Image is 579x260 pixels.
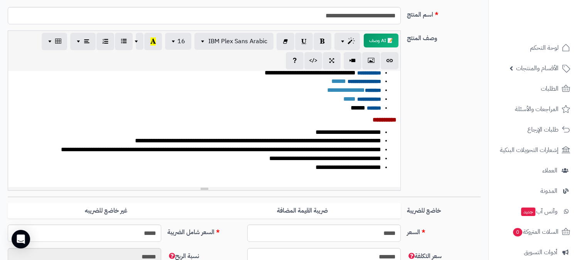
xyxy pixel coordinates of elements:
label: غير خاضع للضريبه [8,203,204,219]
img: logo-2.png [527,7,572,23]
a: لوحة التحكم [493,39,574,57]
span: المراجعات والأسئلة [515,104,559,115]
span: وآتس آب [520,206,557,217]
label: اسم المنتج [404,7,484,19]
label: السعر [404,225,484,237]
span: لوحة التحكم [530,42,559,53]
span: طلبات الإرجاع [527,124,559,135]
a: المدونة [493,182,574,200]
span: المدونة [540,186,557,196]
label: خاضع للضريبة [404,203,484,215]
span: إشعارات التحويلات البنكية [500,145,559,155]
a: إشعارات التحويلات البنكية [493,141,574,159]
span: جديد [521,208,535,216]
span: السلات المتروكة [512,226,559,237]
button: IBM Plex Sans Arabic [194,33,273,50]
span: أدوات التسويق [524,247,557,258]
a: وآتس آبجديد [493,202,574,221]
a: العملاء [493,161,574,180]
div: Open Intercom Messenger [12,230,30,248]
span: 16 [177,37,185,46]
label: السعر شامل الضريبة [164,225,244,237]
span: 0 [513,228,523,237]
label: وصف المنتج [404,30,484,43]
span: الطلبات [541,83,559,94]
button: 16 [165,33,191,50]
a: المراجعات والأسئلة [493,100,574,118]
label: ضريبة القيمة المضافة [204,203,401,219]
span: IBM Plex Sans Arabic [208,37,267,46]
span: الأقسام والمنتجات [516,63,559,74]
button: 📝 AI وصف [364,34,398,47]
a: الطلبات [493,79,574,98]
a: طلبات الإرجاع [493,120,574,139]
a: السلات المتروكة0 [493,223,574,241]
span: العملاء [542,165,557,176]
